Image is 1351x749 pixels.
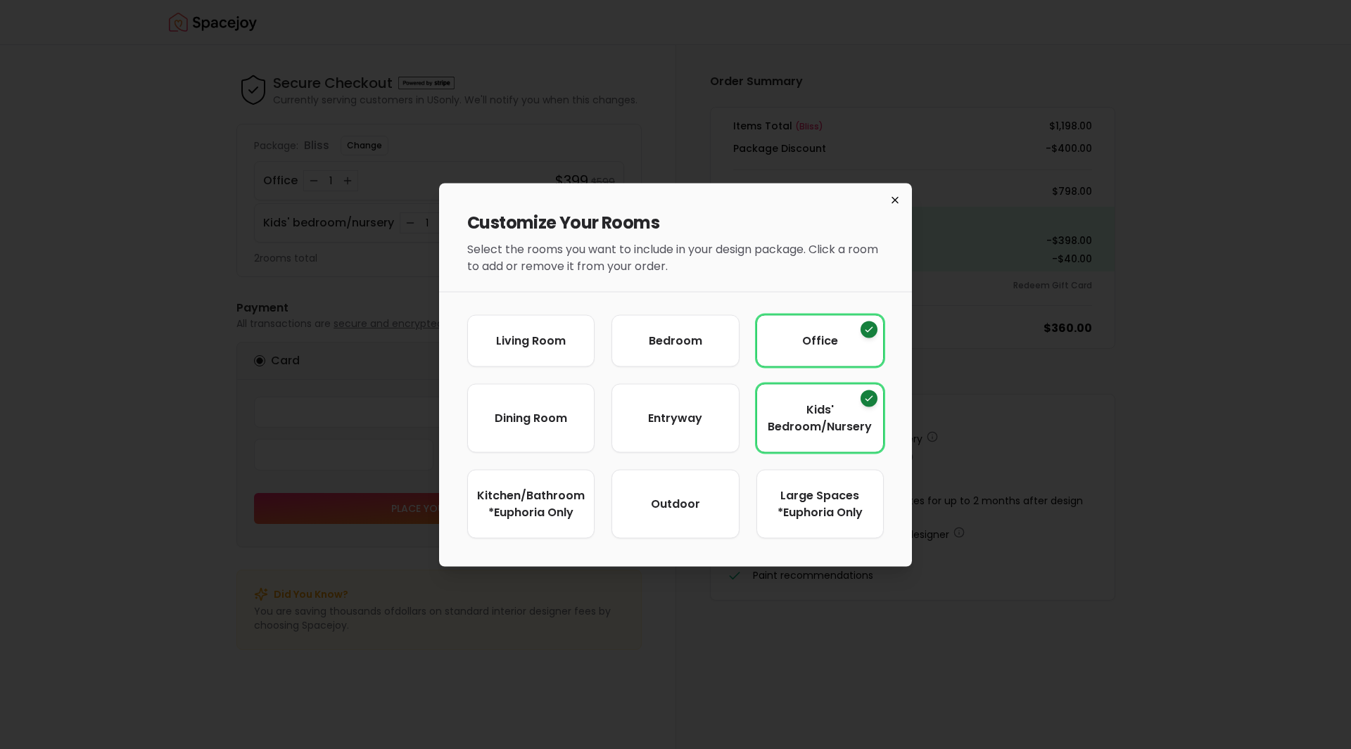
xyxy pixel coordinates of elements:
span: Bedroom [649,332,702,349]
span: Office [802,332,838,349]
p: Select the rooms you want to include in your design package. Click a room to add or remove it fro... [467,241,884,274]
span: Living Room [496,332,566,349]
button: Add Large Spaces *Euphoria Only [756,469,884,538]
button: Add Outdoor [611,469,739,538]
button: Remove Office [756,314,884,366]
span: Kitchen/Bathroom *Euphoria Only [477,487,585,520]
button: Remove Kids' Bedroom/Nursery [756,383,884,452]
span: Kids' Bedroom/Nursery [768,401,872,435]
h2: Customize Your Rooms [467,211,884,233]
button: Add Living Room [467,314,595,366]
span: Outdoor [651,495,700,512]
span: entryway [648,409,702,426]
button: Add Bedroom [611,314,739,366]
button: Add Kitchen/Bathroom *Euphoria Only [467,469,595,538]
span: Large Spaces *Euphoria Only [774,487,866,520]
button: Add Dining Room [467,383,595,452]
span: Dining Room [495,409,567,426]
button: Add entryway [611,383,739,452]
